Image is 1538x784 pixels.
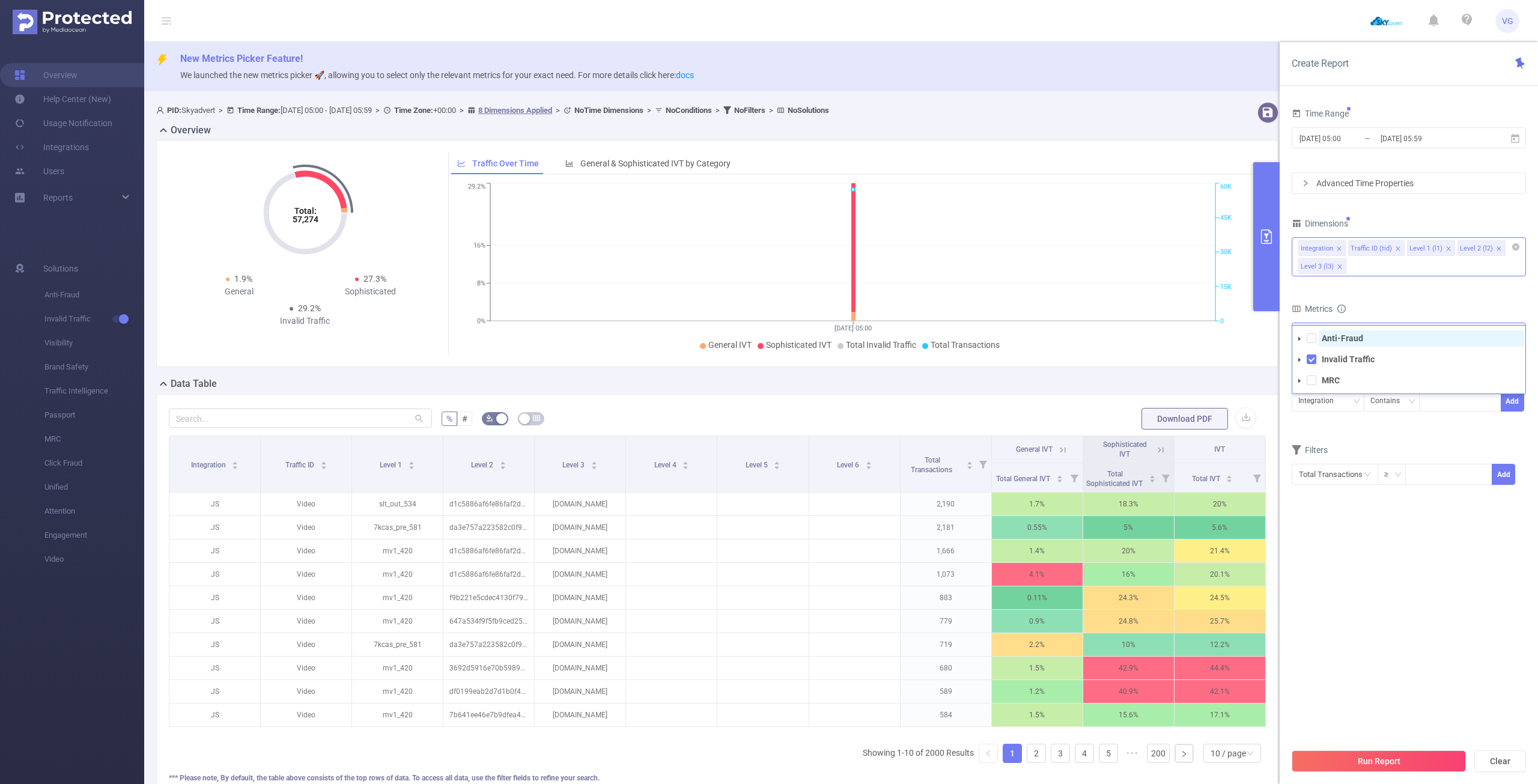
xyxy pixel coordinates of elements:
[261,493,351,515] p: Video
[591,460,598,467] div: Sort
[1492,464,1515,485] button: Add
[535,610,625,633] p: [DOMAIN_NAME]
[535,493,625,515] p: [DOMAIN_NAME]
[169,409,432,428] input: Search...
[14,87,111,111] a: Help Center (New)
[846,340,916,350] span: Total Invalid Traffic
[1353,398,1360,406] i: icon: down
[966,464,973,468] i: icon: caret-down
[1149,473,1155,477] i: icon: caret-up
[863,744,974,763] li: Showing 1-10 of 2000 Results
[834,324,872,332] tspan: [DATE] 05:00
[1445,246,1451,253] i: icon: close
[1075,744,1094,763] li: 4
[1292,58,1349,69] span: Create Report
[1157,463,1174,492] i: Filter menu
[232,460,239,463] i: icon: caret-up
[191,461,228,469] span: Integration
[1083,586,1174,609] p: 24.3%
[901,493,991,515] p: 2,190
[682,464,689,468] i: icon: caret-down
[992,610,1083,633] p: 0.9%
[1226,473,1233,481] div: Sort
[1220,317,1224,325] tspan: 0
[169,516,260,539] p: JS
[535,516,625,539] p: [DOMAIN_NAME]
[1066,463,1083,492] i: Filter menu
[901,586,991,609] p: 883
[44,355,144,379] span: Brand Safety
[169,657,260,679] p: JS
[446,414,452,424] span: %
[1296,378,1302,384] i: icon: caret-down
[352,703,443,726] p: mv1_420
[901,680,991,703] p: 589
[394,106,433,115] b: Time Zone:
[372,106,383,115] span: >
[156,106,167,114] i: icon: user
[1292,750,1466,772] button: Run Report
[712,106,723,115] span: >
[471,461,495,469] span: Level 2
[352,657,443,679] p: mv1_420
[1147,744,1169,762] a: 200
[1141,408,1228,430] button: Download PDF
[409,460,415,463] i: icon: caret-up
[1099,744,1118,763] li: 5
[1003,744,1022,763] li: 1
[320,464,327,468] i: icon: caret-down
[1099,744,1117,762] a: 5
[156,106,829,115] span: Skyadvert [DATE] 05:00 - [DATE] 05:59 +00:00
[1192,475,1222,483] span: Total IVT
[901,610,991,633] p: 779
[44,547,144,571] span: Video
[473,242,485,250] tspan: 16%
[865,460,872,463] i: icon: caret-up
[1175,633,1265,656] p: 12.2%
[901,633,991,656] p: 719
[1322,375,1340,385] strong: MRC
[261,563,351,586] p: Video
[837,461,861,469] span: Level 6
[456,106,467,115] span: >
[215,106,226,115] span: >
[901,563,991,586] p: 1,073
[533,415,540,422] i: icon: table
[1027,744,1046,763] li: 2
[1175,516,1265,539] p: 5.6%
[44,331,144,355] span: Visibility
[1247,750,1254,758] i: icon: down
[562,461,586,469] span: Level 3
[231,460,239,467] div: Sort
[746,461,770,469] span: Level 5
[996,475,1052,483] span: Total General IVT
[443,539,534,562] p: d1c5886af6fe86faf2d8ea9de1241899
[1296,357,1302,363] i: icon: caret-down
[901,657,991,679] p: 680
[44,427,144,451] span: MRC
[44,451,144,475] span: Click Fraud
[500,464,506,468] i: icon: caret-down
[565,159,574,168] i: icon: bar-chart
[1298,240,1346,256] li: Integration
[169,633,260,656] p: JS
[443,586,534,609] p: f9b221e5cdec4130f79b98db39eb4699
[1296,336,1302,342] i: icon: caret-down
[44,523,144,547] span: Engagement
[1175,493,1265,515] p: 20%
[1408,398,1415,406] i: icon: down
[237,106,281,115] b: Time Range:
[363,274,386,284] span: 27.3%
[443,680,534,703] p: df0199eab2d7d1b0f43793447fd52046
[1175,539,1265,562] p: 21.4%
[654,461,678,469] span: Level 4
[1226,473,1233,477] i: icon: caret-up
[409,464,415,468] i: icon: caret-down
[535,633,625,656] p: [DOMAIN_NAME]
[1123,744,1142,763] span: •••
[443,493,534,515] p: d1c5886af6fe86faf2d8ea9de1241899
[992,516,1083,539] p: 0.55%
[14,159,64,183] a: Users
[535,586,625,609] p: [DOMAIN_NAME]
[1149,478,1155,481] i: icon: caret-down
